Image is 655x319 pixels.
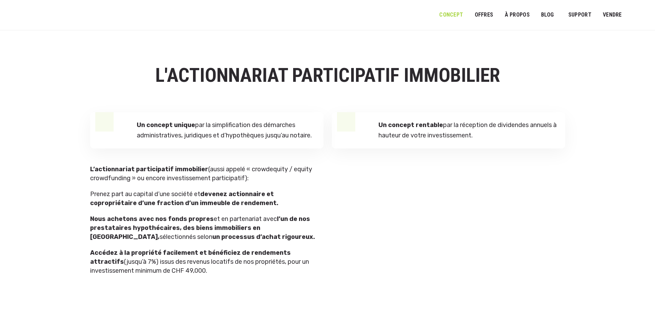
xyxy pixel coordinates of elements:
strong: Un concept rentable [378,121,443,129]
nav: Menu principal [439,6,645,23]
strong: un processus d’achat rigoureux. [212,233,315,241]
strong: devenez actionnaire et copropriétaire d’une fraction d’un immeuble de rendement. [90,190,278,207]
p: (aussi appelé « crowdequity / equity crowdfunding » ou encore investissement participatif): [90,165,317,183]
strong: immobilier [175,165,208,173]
img: Logo [10,8,64,25]
strong: l’un de nos prestataires hypothécaires, des biens immobiliers en [GEOGRAPHIC_DATA], [90,215,310,241]
a: SUPPORT [564,7,596,23]
img: Français [636,13,642,17]
p: et en partenariat avec sélectionnés selon [90,214,317,241]
h1: L'ACTIONNARIAT PARTICIPATIF IMMOBILIER [90,65,565,86]
img: Concept banner [332,165,565,298]
a: Passer à [632,8,647,21]
a: VENDRE [598,7,626,23]
strong: Un concept unique [137,121,195,129]
strong: L’actionnariat participatif [90,165,174,173]
a: Concept [435,7,468,23]
a: Blog [537,7,559,23]
a: À PROPOS [500,7,534,23]
strong: Nous achetons avec nos fonds propres [90,215,214,223]
a: OFFRES [470,7,498,23]
p: par la simplification des démarches administratives, juridiques et d’hypothèques jusqu’au notaire. [137,120,316,141]
p: Prenez part au capital d’une société et [90,190,317,207]
p: par la réception de dividendes annuels à hauteur de votre investissement. [378,120,557,141]
strong: Accédez à la propriété facilement et bénéficiez de rendements attractifs [90,249,291,265]
p: (jusqu’à 7%) issus des revenus locatifs de nos propriétés, pour un investissement minimum de CHF ... [90,248,317,275]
